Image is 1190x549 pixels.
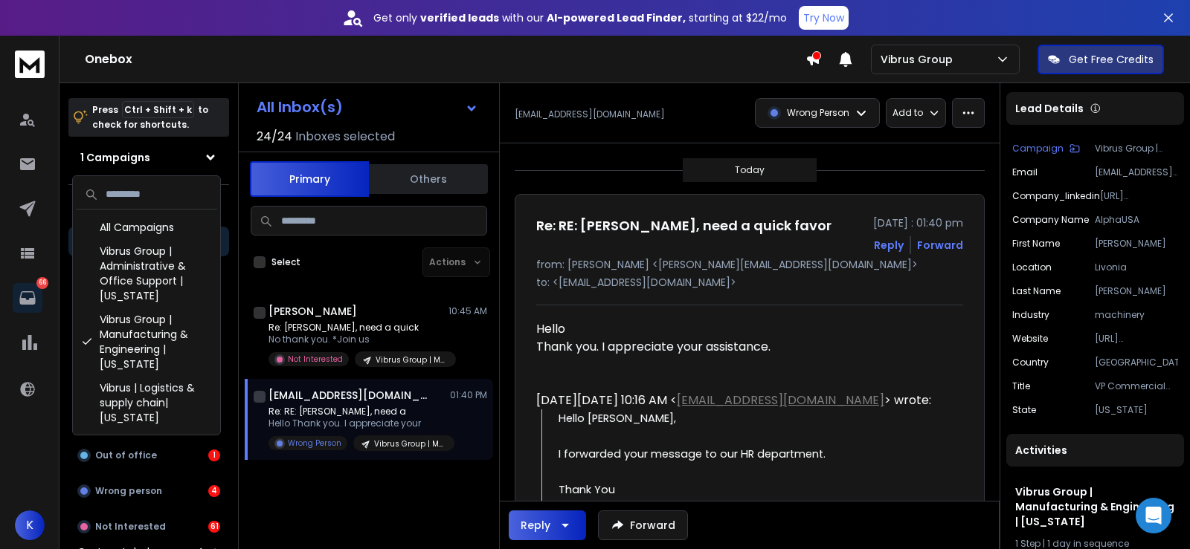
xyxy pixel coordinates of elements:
p: website [1012,333,1048,345]
p: Get only with our starting at $22/mo [373,10,787,25]
label: Select [271,256,300,268]
p: industry [1012,309,1049,321]
p: 01:40 PM [450,389,487,401]
p: title [1012,380,1030,392]
p: machinery [1095,309,1178,321]
span: Ctrl + Shift + k [122,101,194,118]
p: Vibrus Group | Manufacturing & Engineering | [US_STATE] [374,438,446,449]
p: [URL][DOMAIN_NAME] [1095,333,1178,345]
p: Wrong Person [288,438,341,449]
p: 66 [36,277,48,289]
div: Reply [521,518,550,533]
p: from: [PERSON_NAME] <[PERSON_NAME][EMAIL_ADDRESS][DOMAIN_NAME]> [536,257,963,272]
div: 61 [208,521,220,533]
p: [URL][DOMAIN_NAME][PERSON_NAME][PERSON_NAME] [1100,190,1178,202]
p: Out of office [95,449,157,461]
button: Primary [250,161,369,197]
p: Vibrus Group | Manufacturing & Engineering | [US_STATE] [376,354,447,366]
p: First Name [1012,238,1060,250]
p: Re: RE: [PERSON_NAME], need a [268,406,447,418]
p: Wrong person [95,485,162,497]
p: State [1012,404,1036,416]
p: Try Now [803,10,844,25]
p: Not Interested [288,354,343,365]
p: [GEOGRAPHIC_DATA] [1095,357,1178,368]
p: Email [1012,166,1038,178]
p: Vibrus Group [881,52,959,67]
div: Open Intercom Messenger [1136,498,1171,533]
button: Others [369,163,488,195]
p: Last Name [1012,285,1061,297]
p: Not Interested [95,521,166,533]
p: [DATE] : 01:40 pm [873,215,963,230]
p: AlphaUSA [1095,214,1178,226]
h1: [PERSON_NAME] [268,304,357,319]
p: [EMAIL_ADDRESS][DOMAIN_NAME] [515,108,665,120]
p: Re: [PERSON_NAME], need a quick [268,322,447,334]
h1: Re: RE: [PERSON_NAME], need a quick favor [536,215,832,236]
p: Press to check for shortcuts. [92,103,208,132]
h1: 1 Campaigns [80,150,150,165]
button: Reply [874,238,904,253]
p: Livonia [1095,261,1178,273]
p: [EMAIL_ADDRESS][DOMAIN_NAME] [1095,166,1178,178]
div: 4 [208,485,220,497]
div: Activities [1006,434,1184,467]
h3: Inboxes selected [295,128,395,146]
p: to: <[EMAIL_ADDRESS][DOMAIN_NAME]> [536,275,963,290]
div: [DATE][DATE] 10:16 AM < > wrote: [536,392,951,409]
div: 1 [208,449,220,461]
div: Vibrus | Logistics & supply chain| [US_STATE] [76,376,217,429]
p: Today [735,164,765,176]
div: Vibrus Group | Administrative & Office Support | [US_STATE] [76,239,217,308]
p: Hello Thank you. I appreciate your [268,418,447,429]
img: logo [15,51,45,78]
p: Wrong Person [787,107,849,119]
div: All Campaigns [76,215,217,239]
span: Hello [PERSON_NAME], [559,411,676,426]
p: Vibrus Group | Manufacturing & Engineering | [US_STATE] [1095,143,1178,155]
div: Thank you. I appreciate your assistance. [536,338,951,356]
button: Forward [598,510,688,540]
p: VP Commercial Operations [1095,380,1178,392]
div: Vibrus Group | Currently Hiring | Medical assistant [76,429,217,483]
div: Vibrus Group | Manufacturing & Engineering | [US_STATE] [76,308,217,376]
p: Company Name [1012,214,1089,226]
p: company_linkedin [1012,190,1100,202]
h3: Filters [68,197,229,218]
p: 10:45 AM [448,305,487,317]
h1: All Inbox(s) [257,100,343,114]
span: K [15,510,45,540]
strong: AI-powered Lead Finder, [547,10,686,25]
p: Country [1012,357,1049,368]
p: [US_STATE] [1095,404,1178,416]
a: [EMAIL_ADDRESS][DOMAIN_NAME] [677,392,884,409]
p: Get Free Credits [1069,52,1154,67]
span: I forwarded your message to our HR department. [559,446,826,461]
div: Hello [536,320,951,338]
p: [PERSON_NAME] [1095,238,1178,250]
div: Forward [917,238,963,253]
p: location [1012,261,1052,273]
h1: Onebox [85,51,805,68]
p: Campaign [1012,143,1064,155]
strong: verified leads [420,10,499,25]
p: Add to [892,107,923,119]
p: No thank you. *Join us [268,334,447,345]
h1: [EMAIL_ADDRESS][DOMAIN_NAME] [268,388,432,403]
h1: Vibrus Group | Manufacturing & Engineering | [US_STATE] [1015,484,1175,529]
p: [PERSON_NAME] [1095,285,1178,297]
span: Thank You [559,482,615,497]
span: 24 / 24 [257,128,292,146]
p: Lead Details [1015,101,1084,116]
